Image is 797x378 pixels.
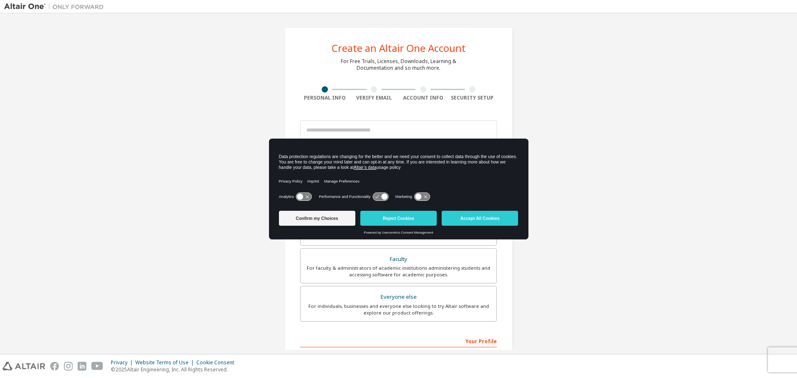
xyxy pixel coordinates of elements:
div: For individuals, businesses and everyone else looking to try Altair software and explore our prod... [306,303,491,316]
div: Personal Info [300,95,350,101]
div: Account Info [398,95,448,101]
div: Security Setup [448,95,497,101]
div: Privacy [111,359,135,366]
div: Website Terms of Use [135,359,196,366]
div: Your Profile [300,334,497,347]
img: facebook.svg [50,362,59,371]
div: Everyone else [306,291,491,303]
div: For faculty & administrators of academic institutions administering students and accessing softwa... [306,265,491,278]
img: altair_logo.svg [2,362,45,371]
img: Altair One [4,2,108,11]
div: Faculty [306,254,491,265]
img: linkedin.svg [78,362,86,371]
div: Create an Altair One Account [332,43,466,53]
div: Verify Email [350,95,399,101]
p: © 2025 Altair Engineering, Inc. All Rights Reserved. [111,366,239,373]
img: youtube.svg [91,362,103,371]
div: Cookie Consent [196,359,239,366]
img: instagram.svg [64,362,73,371]
div: For Free Trials, Licenses, Downloads, Learning & Documentation and so much more. [341,58,456,71]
